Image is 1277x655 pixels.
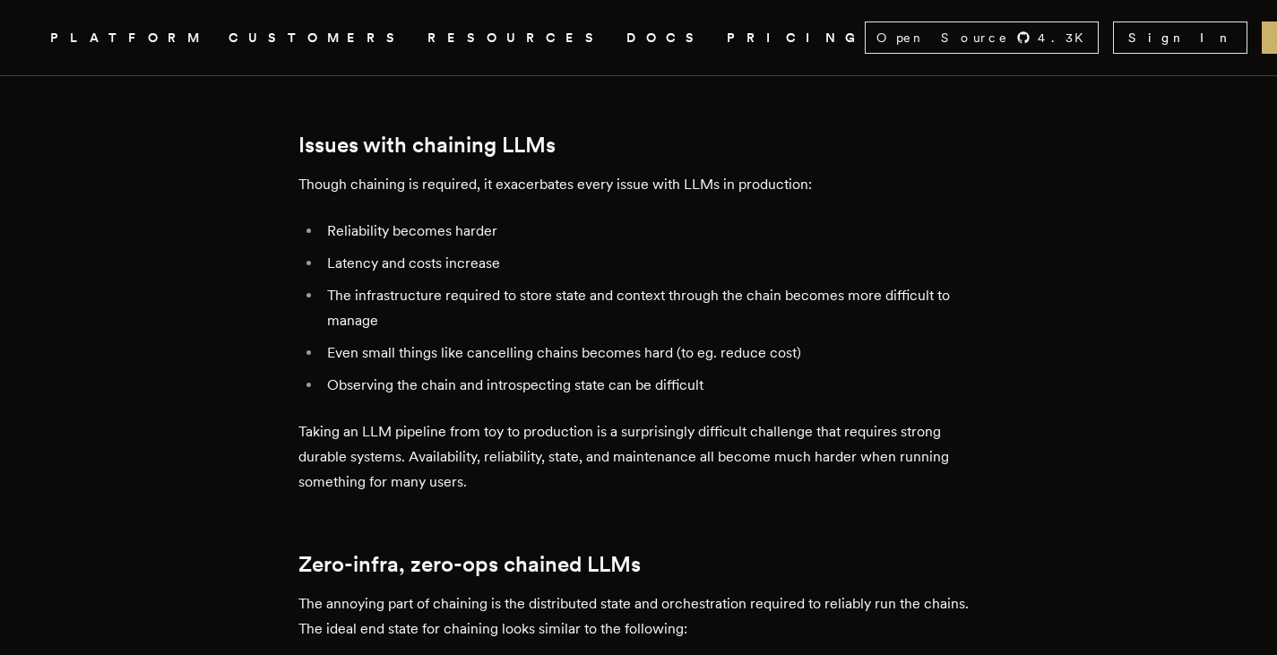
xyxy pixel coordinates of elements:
[298,133,979,158] h2: Issues with chaining LLMs
[322,340,979,366] li: Even small things like cancelling chains becomes hard (to eg. reduce cost)
[50,27,207,49] button: PLATFORM
[298,419,979,495] p: Taking an LLM pipeline from toy to production is a surprisingly difficult challenge that requires...
[229,27,406,49] a: CUSTOMERS
[298,552,979,577] h2: Zero-infra, zero-ops chained LLMs
[1038,29,1094,47] span: 4.3 K
[876,29,1009,47] span: Open Source
[298,591,979,642] p: The annoying part of chaining is the distributed state and orchestration required to reliably run...
[727,27,865,49] a: PRICING
[427,27,605,49] button: RESOURCES
[322,373,979,398] li: Observing the chain and introspecting state can be difficult
[322,219,979,244] li: Reliability becomes harder
[298,172,979,197] p: Though chaining is required, it exacerbates every issue with LLMs in production:
[322,283,979,333] li: The infrastructure required to store state and context through the chain becomes more difficult t...
[1113,22,1247,54] a: Sign In
[322,251,979,276] li: Latency and costs increase
[626,27,705,49] a: DOCS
